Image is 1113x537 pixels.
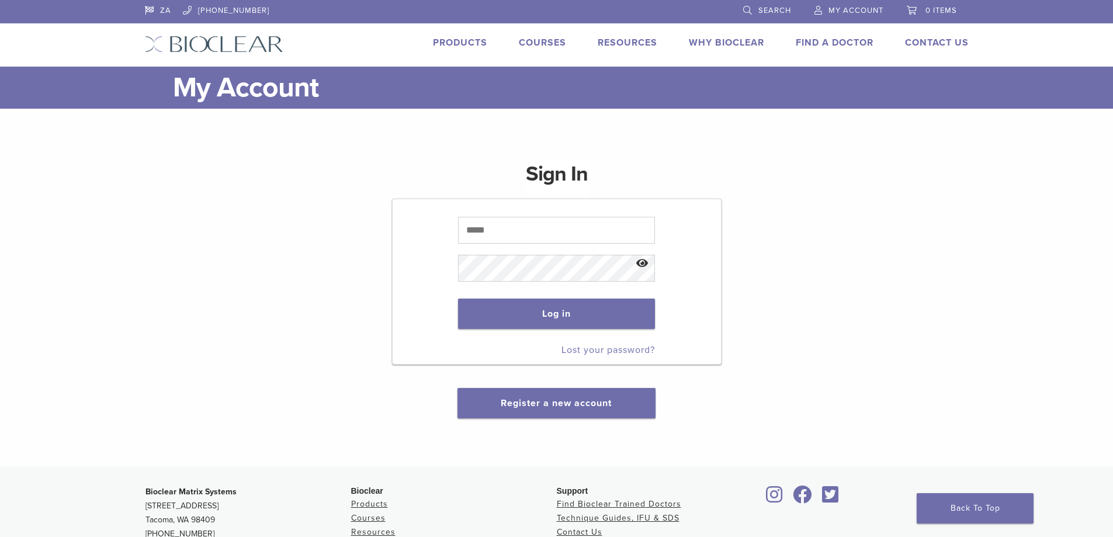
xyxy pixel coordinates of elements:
a: Contact Us [905,37,969,48]
a: Bioclear [789,493,816,504]
a: Products [351,499,388,509]
button: Show password [630,249,655,279]
a: Find Bioclear Trained Doctors [557,499,681,509]
span: 0 items [925,6,957,15]
button: Log in [458,299,655,329]
span: Search [758,6,791,15]
strong: Bioclear Matrix Systems [145,487,237,497]
a: Resources [351,527,396,537]
a: Products [433,37,487,48]
a: Bioclear [819,493,843,504]
button: Register a new account [457,388,655,418]
a: Bioclear [762,493,787,504]
a: Back To Top [917,493,1034,524]
a: Find A Doctor [796,37,873,48]
a: Courses [519,37,566,48]
a: Register a new account [501,397,612,409]
h1: My Account [173,67,969,109]
img: Bioclear [145,36,283,53]
span: Support [557,486,588,496]
a: Technique Guides, IFU & SDS [557,513,679,523]
span: My Account [828,6,883,15]
a: Courses [351,513,386,523]
a: Lost your password? [561,344,655,356]
a: Why Bioclear [689,37,764,48]
h1: Sign In [526,160,588,198]
span: Bioclear [351,486,383,496]
a: Resources [598,37,657,48]
a: Contact Us [557,527,602,537]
